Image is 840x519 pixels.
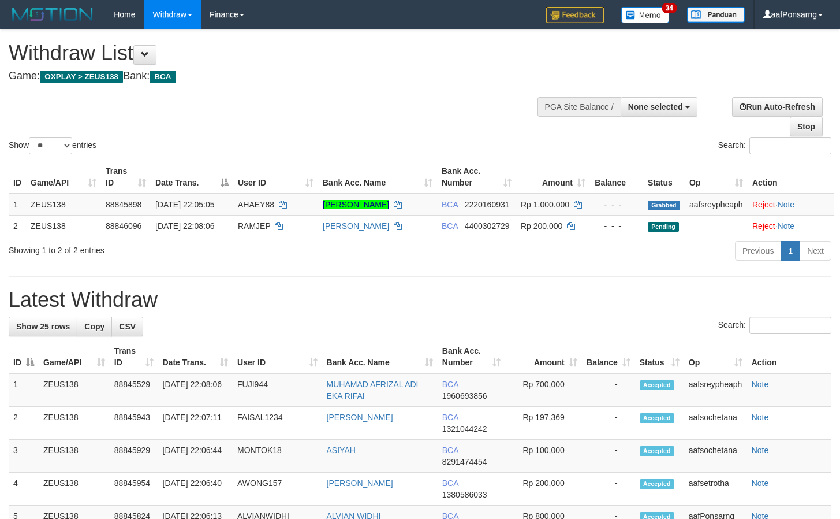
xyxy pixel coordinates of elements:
span: Copy 1960693856 to clipboard [442,391,487,401]
th: Status [643,161,685,194]
label: Search: [718,317,831,334]
span: Show 25 rows [16,322,70,331]
img: panduan.png [687,7,745,23]
h1: Latest Withdraw [9,288,831,312]
span: Accepted [640,479,674,489]
td: · [748,194,834,216]
td: 1 [9,373,39,407]
th: Game/API: activate to sort column ascending [26,161,101,194]
a: Run Auto-Refresh [732,97,823,117]
label: Show entries [9,137,96,154]
span: [DATE] 22:05:05 [155,200,214,209]
a: Reject [752,200,775,209]
span: OXPLAY > ZEUS138 [40,71,123,83]
span: Grabbed [648,201,680,210]
a: [PERSON_NAME] [327,413,393,422]
h1: Withdraw List [9,42,548,65]
td: 2 [9,407,39,440]
span: BCA [442,200,458,209]
span: Pending [648,222,679,232]
img: Feedback.jpg [546,7,604,23]
span: BCA [150,71,176,83]
td: [DATE] 22:07:11 [158,407,233,440]
td: · [748,215,834,236]
span: Rp 200.000 [521,221,562,231]
a: Note [752,446,769,455]
span: 34 [662,3,677,13]
th: Bank Acc. Name: activate to sort column ascending [318,161,437,194]
td: [DATE] 22:08:06 [158,373,233,407]
td: ZEUS138 [26,194,101,216]
a: Note [778,221,795,231]
td: Rp 100,000 [505,440,581,473]
a: Note [778,200,795,209]
th: Amount: activate to sort column ascending [516,161,590,194]
a: [PERSON_NAME] [327,479,393,488]
td: aafsreypheaph [684,373,747,407]
td: ZEUS138 [39,407,110,440]
span: None selected [628,102,683,112]
th: Trans ID: activate to sort column ascending [101,161,151,194]
span: BCA [442,380,458,389]
td: [DATE] 22:06:44 [158,440,233,473]
th: ID: activate to sort column descending [9,340,39,373]
td: aafsreypheaph [685,194,748,216]
button: None selected [621,97,697,117]
a: MUHAMAD AFRIZAL ADI EKA RIFAI [327,380,419,401]
td: - [582,473,635,506]
td: 4 [9,473,39,506]
td: FUJI944 [233,373,322,407]
span: AHAEY88 [238,200,274,209]
select: Showentries [29,137,72,154]
span: BCA [442,446,458,455]
h4: Game: Bank: [9,71,548,82]
td: aafsochetana [684,407,747,440]
th: Op: activate to sort column ascending [684,340,747,373]
a: [PERSON_NAME] [323,221,389,231]
td: 88845943 [110,407,158,440]
a: Note [752,413,769,422]
td: aafsetrotha [684,473,747,506]
th: Balance [590,161,643,194]
span: 88846096 [106,221,141,231]
a: Next [800,241,831,261]
a: Stop [790,117,823,136]
td: 88845929 [110,440,158,473]
div: - - - [595,220,639,232]
td: 88845954 [110,473,158,506]
span: 88845898 [106,200,141,209]
td: 88845529 [110,373,158,407]
td: Rp 197,369 [505,407,581,440]
div: PGA Site Balance / [537,97,621,117]
th: Bank Acc. Number: activate to sort column ascending [437,161,516,194]
td: - [582,440,635,473]
span: BCA [442,413,458,422]
input: Search: [749,317,831,334]
th: Trans ID: activate to sort column ascending [110,340,158,373]
a: Previous [735,241,781,261]
div: Showing 1 to 2 of 2 entries [9,240,341,256]
th: Amount: activate to sort column ascending [505,340,581,373]
a: CSV [111,317,143,336]
td: Rp 200,000 [505,473,581,506]
a: Copy [77,317,112,336]
span: CSV [119,322,136,331]
span: Accepted [640,446,674,456]
th: Bank Acc. Name: activate to sort column ascending [322,340,438,373]
a: Note [752,380,769,389]
td: ZEUS138 [39,373,110,407]
span: BCA [442,479,458,488]
td: ZEUS138 [26,215,101,236]
th: Date Trans.: activate to sort column ascending [158,340,233,373]
span: Copy 2220160931 to clipboard [465,200,510,209]
td: FAISAL1234 [233,407,322,440]
td: [DATE] 22:06:40 [158,473,233,506]
td: - [582,407,635,440]
th: Bank Acc. Number: activate to sort column ascending [438,340,506,373]
a: Reject [752,221,775,231]
a: [PERSON_NAME] [323,200,389,209]
td: 1 [9,194,26,216]
td: Rp 700,000 [505,373,581,407]
td: aafsochetana [684,440,747,473]
td: AWONG157 [233,473,322,506]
